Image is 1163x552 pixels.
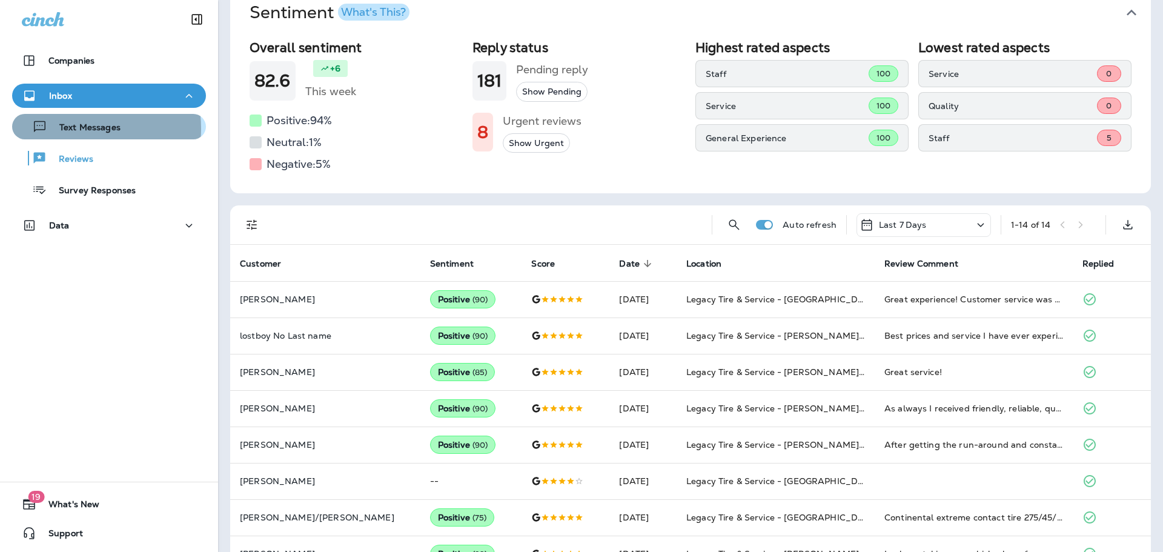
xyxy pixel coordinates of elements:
[240,367,411,377] p: [PERSON_NAME]
[686,476,1048,487] span: Legacy Tire & Service - [GEOGRAPHIC_DATA] (formerly Chalkville Auto & Tire Service)
[240,258,297,269] span: Customer
[254,71,291,91] h1: 82.6
[250,40,463,55] h2: Overall sentiment
[472,367,488,377] span: ( 85 )
[36,528,83,543] span: Support
[240,513,411,522] p: [PERSON_NAME]/[PERSON_NAME]
[240,294,411,304] p: [PERSON_NAME]
[240,259,281,269] span: Customer
[1106,101,1112,111] span: 0
[609,354,677,390] td: [DATE]
[12,145,206,171] button: Reviews
[1011,220,1050,230] div: 1 - 14 of 14
[884,511,1063,524] div: Continental extreme contact tire 275/45/21 on a cx90. We are very pleased
[49,221,70,230] p: Data
[879,220,927,230] p: Last 7 Days
[1106,68,1112,79] span: 0
[695,40,909,55] h2: Highest rated aspects
[47,154,93,165] p: Reviews
[28,491,44,503] span: 19
[609,390,677,427] td: [DATE]
[686,294,1028,305] span: Legacy Tire & Service - [GEOGRAPHIC_DATA] (formerly Magic City Tire & Service)
[686,367,978,377] span: Legacy Tire & Service - [PERSON_NAME] (formerly Chelsea Tire Pros)
[884,366,1063,378] div: Great service!
[609,281,677,318] td: [DATE]
[267,111,332,130] h5: Positive: 94 %
[230,35,1151,193] div: SentimentWhat's This?
[420,463,522,499] td: --
[918,40,1132,55] h2: Lowest rated aspects
[686,258,737,269] span: Location
[472,440,488,450] span: ( 90 )
[929,133,1097,143] p: Staff
[477,122,488,142] h1: 8
[609,499,677,536] td: [DATE]
[240,440,411,450] p: [PERSON_NAME]
[338,4,409,21] button: What's This?
[47,185,136,197] p: Survey Responses
[609,427,677,463] td: [DATE]
[472,40,686,55] h2: Reply status
[884,330,1063,342] div: Best prices and service I have ever experienced. I have already told around 30 people about you g...
[876,101,890,111] span: 100
[12,177,206,202] button: Survey Responses
[472,404,488,414] span: ( 90 )
[240,476,411,486] p: [PERSON_NAME]
[929,101,1097,111] p: Quality
[706,101,869,111] p: Service
[36,499,99,514] span: What's New
[884,439,1063,451] div: After getting the run-around and constant changes from the quoted price from their competition, I...
[430,399,496,417] div: Positive
[884,258,974,269] span: Review Comment
[531,258,571,269] span: Score
[783,220,837,230] p: Auto refresh
[250,2,409,23] h1: Sentiment
[516,60,588,79] h5: Pending reply
[884,402,1063,414] div: As always I received friendly, reliable, quick, and honest service.
[12,114,206,139] button: Text Messages
[516,82,588,102] button: Show Pending
[430,508,495,527] div: Positive
[686,330,978,341] span: Legacy Tire & Service - [PERSON_NAME] (formerly Chelsea Tire Pros)
[12,84,206,108] button: Inbox
[430,258,489,269] span: Sentiment
[430,363,495,381] div: Positive
[240,404,411,413] p: [PERSON_NAME]
[49,91,72,101] p: Inbox
[472,294,488,305] span: ( 90 )
[477,71,502,91] h1: 181
[619,259,640,269] span: Date
[706,133,869,143] p: General Experience
[884,259,958,269] span: Review Comment
[1116,213,1140,237] button: Export as CSV
[876,68,890,79] span: 100
[267,155,331,174] h5: Negative: 5 %
[1082,258,1130,269] span: Replied
[706,69,869,79] p: Staff
[341,7,406,18] div: What's This?
[686,403,978,414] span: Legacy Tire & Service - [PERSON_NAME] (formerly Chelsea Tire Pros)
[876,133,890,143] span: 100
[430,436,496,454] div: Positive
[686,512,1048,523] span: Legacy Tire & Service - [GEOGRAPHIC_DATA] (formerly Chalkville Auto & Tire Service)
[1082,259,1114,269] span: Replied
[12,492,206,516] button: 19What's New
[472,331,488,341] span: ( 90 )
[503,111,581,131] h5: Urgent reviews
[240,213,264,237] button: Filters
[12,521,206,545] button: Support
[472,513,487,523] span: ( 75 )
[430,259,474,269] span: Sentiment
[47,122,121,134] p: Text Messages
[180,7,214,32] button: Collapse Sidebar
[12,213,206,238] button: Data
[686,259,721,269] span: Location
[48,56,94,65] p: Companies
[503,133,570,153] button: Show Urgent
[430,327,496,345] div: Positive
[305,82,356,101] h5: This week
[267,133,322,152] h5: Neutral: 1 %
[609,463,677,499] td: [DATE]
[430,290,496,308] div: Positive
[929,69,1097,79] p: Service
